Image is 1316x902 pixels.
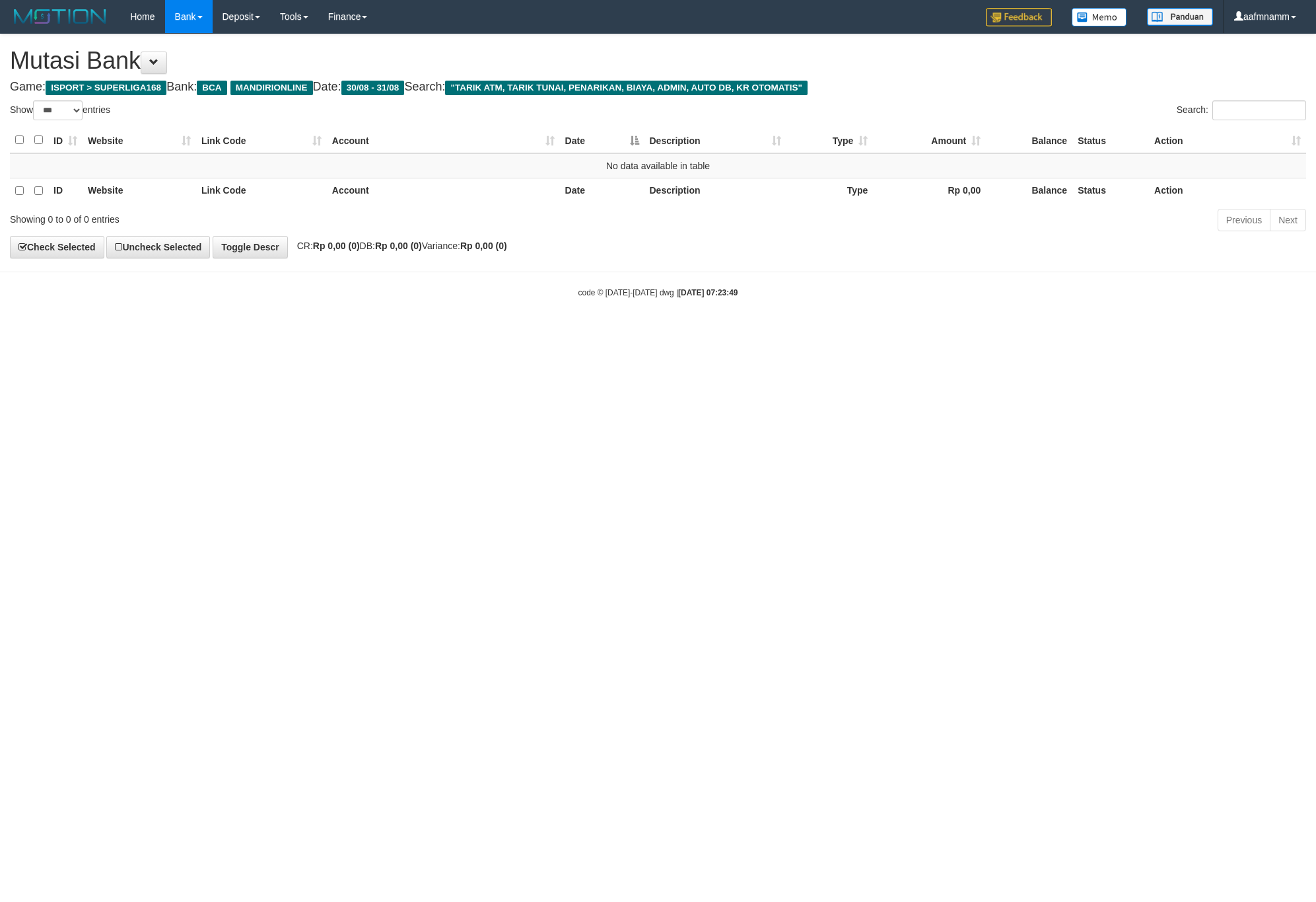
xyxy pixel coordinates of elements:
div: Showing 0 to 0 of 0 entries [10,207,538,226]
span: CR: DB: Variance: [291,241,507,251]
strong: Rp 0,00 (0) [375,241,422,251]
th: Status [1072,178,1149,204]
a: Toggle Descr [213,236,288,258]
th: Description: activate to sort column ascending [644,128,787,153]
th: Website [83,178,196,204]
th: Date [560,178,644,204]
span: MANDIRIONLINE [230,81,313,95]
span: 30/08 - 31/08 [341,81,405,95]
a: Previous [1218,209,1270,231]
td: No data available in table [10,153,1306,178]
th: Amount: activate to sort column ascending [873,128,986,153]
th: Action: activate to sort column ascending [1149,128,1306,153]
img: Feedback.jpg [986,8,1052,26]
th: Website: activate to sort column ascending [83,128,196,153]
th: Rp 0,00 [873,178,986,204]
strong: [DATE] 07:23:49 [678,288,738,297]
th: Date: activate to sort column descending [560,128,644,153]
small: code © [DATE]-[DATE] dwg | [578,288,738,297]
th: Status [1072,128,1149,153]
th: Type [786,178,873,204]
img: MOTION_logo.png [10,7,110,26]
th: Description [644,178,787,204]
strong: Rp 0,00 (0) [460,241,507,251]
h4: Game: Bank: Date: Search: [10,81,1306,94]
img: panduan.png [1147,8,1213,26]
th: Balance [986,178,1072,204]
strong: Rp 0,00 (0) [313,241,360,251]
th: Account: activate to sort column ascending [327,128,560,153]
th: Link Code [196,178,327,204]
a: Check Selected [10,236,104,258]
img: Button%20Memo.svg [1072,8,1127,26]
th: ID [48,178,83,204]
th: Type: activate to sort column ascending [786,128,873,153]
a: Uncheck Selected [106,236,210,258]
th: Action [1149,178,1306,204]
span: BCA [197,81,226,95]
span: ISPORT > SUPERLIGA168 [46,81,166,95]
input: Search: [1212,100,1306,120]
label: Search: [1177,100,1306,120]
th: ID: activate to sort column ascending [48,128,83,153]
th: Balance [986,128,1072,153]
h1: Mutasi Bank [10,48,1306,74]
label: Show entries [10,100,110,120]
select: Showentries [33,100,83,120]
a: Next [1270,209,1306,231]
th: Account [327,178,560,204]
span: "TARIK ATM, TARIK TUNAI, PENARIKAN, BIAYA, ADMIN, AUTO DB, KR OTOMATIS" [445,81,808,95]
th: Link Code: activate to sort column ascending [196,128,327,153]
